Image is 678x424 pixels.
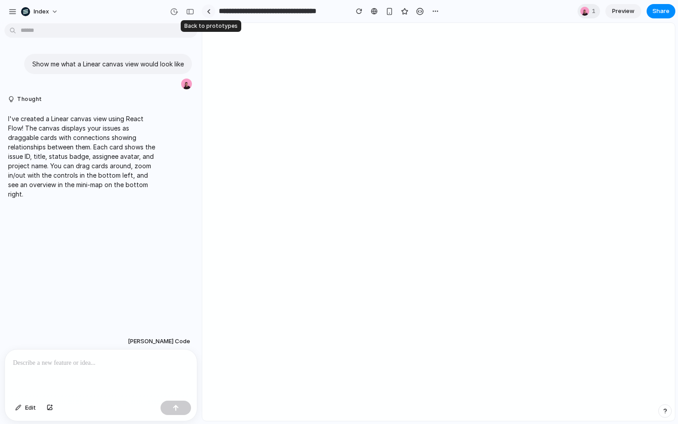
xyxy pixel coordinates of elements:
[652,7,669,16] span: Share
[32,59,184,69] p: Show me what a Linear canvas view would look like
[647,4,675,18] button: Share
[578,4,600,18] div: 1
[17,4,63,19] button: Index
[592,7,598,16] span: 1
[8,114,158,199] p: I've created a Linear canvas view using React Flow! The canvas displays your issues as draggable ...
[34,7,49,16] span: Index
[125,333,193,350] button: [PERSON_NAME] Code
[612,7,635,16] span: Preview
[128,337,190,346] span: [PERSON_NAME] Code
[11,401,40,415] button: Edit
[605,4,641,18] a: Preview
[25,403,36,412] span: Edit
[181,20,241,32] div: Back to prototypes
